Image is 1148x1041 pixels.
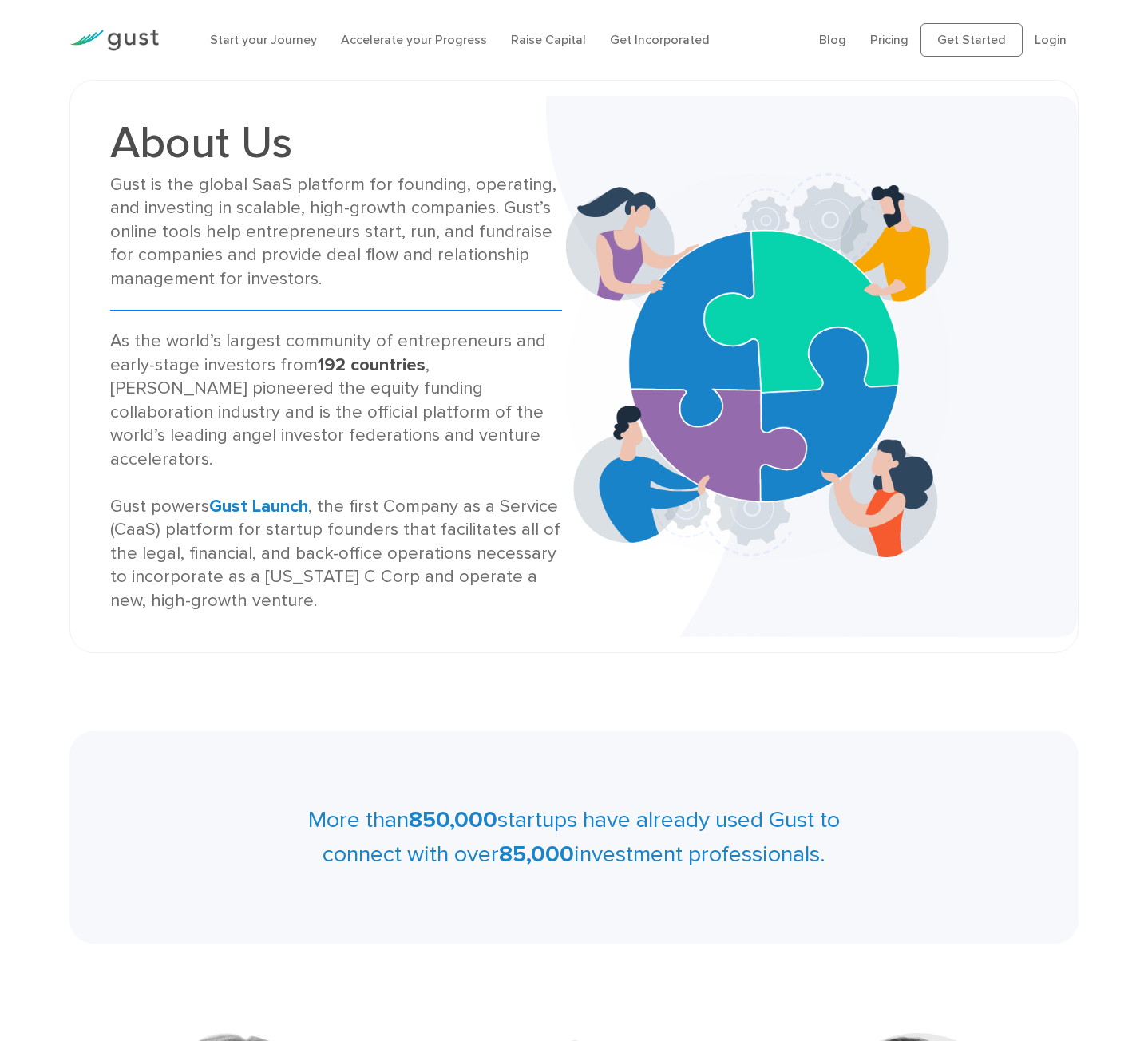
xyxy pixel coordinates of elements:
[1035,32,1067,47] a: Login
[110,330,562,612] div: As the world’s largest community of entrepreneurs and early-stage investors from , [PERSON_NAME] ...
[108,803,1040,872] p: More than startups have already used Gust to connect with over investment professionals.
[341,32,487,47] a: Accelerate your Progress
[499,841,574,868] strong: 85,000
[110,173,562,291] div: Gust is the global SaaS platform for founding, operating, and investing in scalable, high-growth ...
[511,32,586,47] a: Raise Capital
[110,121,562,165] h1: About Us
[819,32,846,47] a: Blog
[870,32,909,47] a: Pricing
[920,23,1023,57] a: Get Started
[610,32,710,47] a: Get Incorporated
[409,806,497,833] strong: 850,000
[318,354,426,375] strong: 192 countries
[546,96,1078,636] img: About Us Banner Bg
[209,496,308,517] a: Gust Launch
[210,32,317,47] a: Start your Journey
[69,30,159,51] img: Gust Logo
